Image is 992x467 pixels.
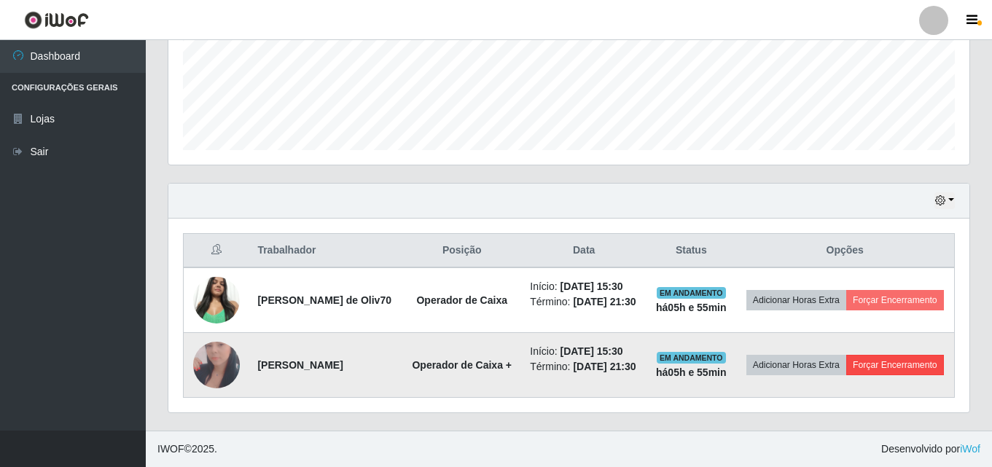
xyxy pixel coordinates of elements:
[647,234,735,268] th: Status
[881,442,980,457] span: Desenvolvido por
[657,352,726,364] span: EM ANDAMENTO
[846,290,944,310] button: Forçar Encerramento
[157,442,217,457] span: © 2025 .
[416,294,507,306] strong: Operador de Caixa
[193,317,240,412] img: 1673908492662.jpeg
[193,269,240,331] img: 1727212594442.jpeg
[561,345,623,357] time: [DATE] 15:30
[573,296,636,307] time: [DATE] 21:30
[402,234,521,268] th: Posição
[656,302,727,313] strong: há 05 h e 55 min
[846,355,944,375] button: Forçar Encerramento
[24,11,89,29] img: CoreUI Logo
[561,280,623,292] time: [DATE] 15:30
[249,234,402,268] th: Trabalhador
[412,359,512,371] strong: Operador de Caixa +
[960,443,980,455] a: iWof
[657,287,726,299] span: EM ANDAMENTO
[746,290,846,310] button: Adicionar Horas Extra
[530,294,638,310] li: Término:
[530,359,638,374] li: Término:
[735,234,954,268] th: Opções
[530,279,638,294] li: Início:
[521,234,647,268] th: Data
[573,361,636,372] time: [DATE] 21:30
[257,294,391,306] strong: [PERSON_NAME] de Oliv70
[157,443,184,455] span: IWOF
[530,344,638,359] li: Início:
[746,355,846,375] button: Adicionar Horas Extra
[257,359,343,371] strong: [PERSON_NAME]
[656,366,727,378] strong: há 05 h e 55 min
